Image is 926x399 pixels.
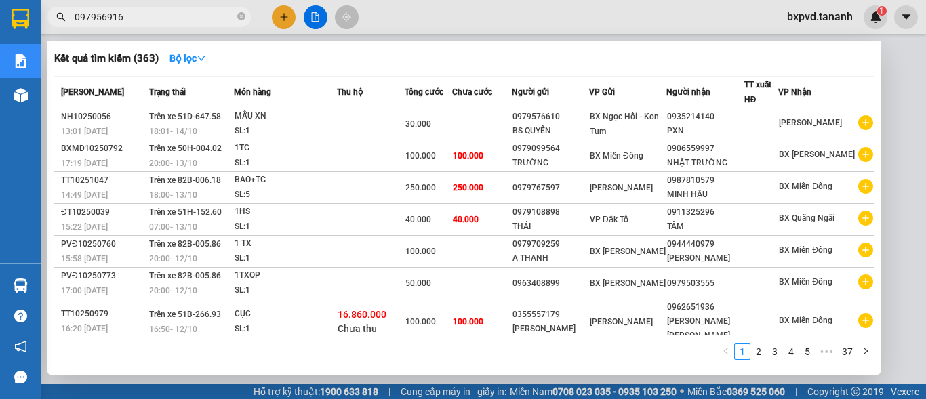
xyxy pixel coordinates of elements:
div: TÂM [667,219,743,234]
div: 0962651936 [667,300,743,314]
span: 16:20 [DATE] [61,324,108,333]
span: BX [PERSON_NAME] [590,278,666,288]
div: 0911325296 [667,205,743,219]
span: 13:01 [DATE] [61,127,108,136]
span: Trên xe 51H-152.60 [149,207,222,217]
span: plus-circle [858,313,873,328]
span: 20:00 - 13/10 [149,159,197,168]
div: 0979099564 [512,142,588,156]
div: 0979709259 [512,237,588,251]
span: Thu hộ [337,87,363,97]
span: VP Đắk Tô [590,215,628,224]
li: 2 [750,343,767,360]
span: 20:00 - 12/10 [149,254,197,264]
span: ••• [816,343,837,360]
div: 0906559997 [667,142,743,156]
span: 17:00 [DATE] [61,286,108,295]
span: plus-circle [858,243,873,257]
div: BAO+TG [235,173,336,188]
div: NHẬT TRƯỜNG [667,156,743,170]
span: BX Miền Đông [779,277,832,287]
div: TT10251047 [61,173,145,188]
li: Next Page [858,343,874,360]
div: PVĐ10250773 [61,269,145,283]
span: close-circle [237,12,245,20]
div: 0987810579 [667,173,743,188]
span: 100.000 [453,151,483,161]
img: solution-icon [14,54,28,68]
strong: Bộ lọc [169,53,206,64]
div: 1 TX [235,236,336,251]
span: plus-circle [858,211,873,226]
button: left [718,343,734,360]
span: 30.000 [405,119,431,129]
span: TT xuất HĐ [744,80,771,104]
div: MINH HẬU [667,188,743,202]
span: BX Quãng Ngãi [779,213,834,223]
span: question-circle [14,310,27,322]
div: 0979108898 [512,205,588,219]
span: Người gửi [512,87,549,97]
span: left [722,347,730,355]
span: 17:19 [DATE] [61,159,108,168]
span: 50.000 [405,278,431,288]
span: Trạng thái [149,87,186,97]
span: 250.000 [453,183,483,192]
span: 250.000 [405,183,436,192]
span: Trên xe 82B-005.86 [149,271,221,280]
div: SL: 1 [235,124,336,139]
span: search [56,12,66,22]
span: VP Nhận [778,87,811,97]
div: PXN [667,124,743,138]
input: Tìm tên, số ĐT hoặc mã đơn [75,9,235,24]
span: 18:01 - 14/10 [149,127,197,136]
div: [PERSON_NAME] [667,251,743,266]
span: 40.000 [453,215,479,224]
div: BXMD10250792 [61,142,145,156]
li: Next 5 Pages [816,343,837,360]
span: 15:22 [DATE] [61,222,108,232]
span: plus-circle [858,115,873,130]
span: Trên xe 82B-006.18 [149,175,221,185]
span: 07:00 - 13/10 [149,222,197,232]
span: right [862,347,870,355]
span: 100.000 [405,247,436,256]
span: 15:58 [DATE] [61,254,108,264]
span: [PERSON_NAME] [779,118,842,127]
span: 100.000 [453,317,483,327]
div: NH10250056 [61,110,145,124]
span: close-circle [237,11,245,24]
span: Chưa thu [338,323,377,334]
img: logo-vxr [12,9,29,29]
div: THÁI [512,219,588,234]
span: message [14,371,27,383]
div: TT10250979 [61,307,145,321]
div: 1HS [235,205,336,219]
span: [PERSON_NAME] [590,183,653,192]
div: SL: 1 [235,251,336,266]
a: 37 [838,344,857,359]
span: 40.000 [405,215,431,224]
span: plus-circle [858,147,873,162]
span: VP Gửi [589,87,615,97]
span: BX [PERSON_NAME] [779,150,855,159]
div: CỤC [235,307,336,322]
div: SL: 1 [235,156,336,171]
div: BS QUYÊN [512,124,588,138]
div: 0979767597 [512,181,588,195]
a: 4 [784,344,799,359]
li: Previous Page [718,343,734,360]
span: Trên xe 51B-266.93 [149,310,221,319]
div: SL: 1 [235,283,336,298]
span: Trên xe 51D-647.58 [149,112,221,121]
span: Chưa cước [452,87,492,97]
img: warehouse-icon [14,278,28,293]
span: BX Miền Đông [590,151,643,161]
li: 4 [783,343,799,360]
div: A THANH [512,251,588,266]
div: 0979503555 [667,276,743,291]
span: BX Miền Đông [779,316,832,325]
div: PVĐ10250760 [61,237,145,251]
button: Bộ lọcdown [159,47,217,69]
span: Trên xe 50H-004.02 [149,144,222,153]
